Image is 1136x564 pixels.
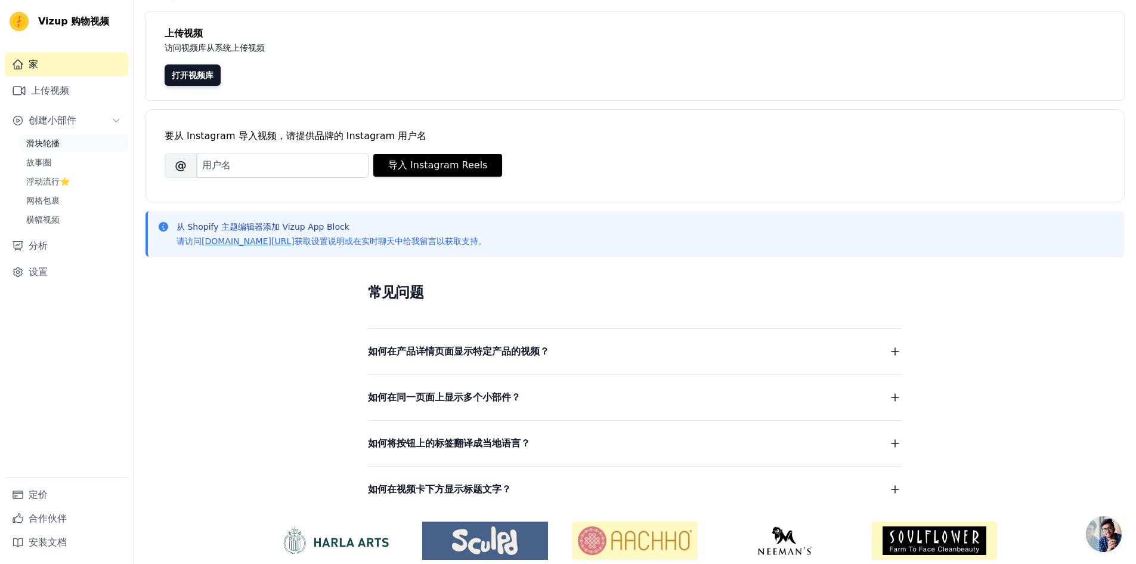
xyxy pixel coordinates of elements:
[26,196,60,205] font: 网格包裹
[422,526,548,555] img: Sculpd US
[871,522,997,560] img: 灵魂花
[29,537,67,548] font: 安装文档
[368,435,902,452] button: 如何将按钮上的标签翻译成当地语言？
[19,135,128,152] a: 滑块轮播
[368,389,902,406] button: 如何在同一页面上显示多个小部件？
[202,236,295,246] a: [DOMAIN_NAME][URL]
[368,437,530,449] font: 如何将按钮上的标签翻译成当地语言？
[172,70,213,80] font: 打开视频库
[29,240,48,251] font: 分析
[5,109,128,132] button: 创建小部件
[165,130,426,141] font: 要从 Instagram 导入视频，请提供品牌的 Instagram 用户名
[5,483,128,507] a: 定价
[722,526,847,555] img: 尼曼
[29,489,48,500] font: 定价
[1086,516,1122,552] a: 开放式聊天
[5,260,128,284] a: 设置
[368,346,549,357] font: 如何在产品详情页面显示特定产品的视频？
[165,43,265,53] font: 访问视频库从系统上传视频
[19,154,128,171] a: 故事圈
[5,79,128,103] a: 上传视频
[572,522,698,560] img: 阿霍
[5,234,128,258] a: 分析
[26,215,60,224] font: 横幅视频
[165,64,221,86] a: 打开视频库
[29,513,67,524] font: 合作伙伴
[368,284,424,301] font: 常见问题
[197,153,369,178] input: 用户名
[368,481,902,498] button: 如何在视频卡下方显示标题文字？
[10,12,29,31] img: Vizup
[175,158,187,172] font: @
[373,154,502,177] button: 导入 Instagram Reels
[19,211,128,228] a: 横幅视频
[26,158,51,167] font: 故事圈
[5,507,128,531] a: 合作伙伴
[177,222,349,232] font: 从 Shopify 主题编辑器添加 Vizup App Block
[368,343,902,360] button: 如何在产品详情页面显示特定产品的视频？
[388,159,487,171] font: 导入 Instagram Reels
[368,483,511,495] font: 如何在视频卡下方显示标题文字？
[19,173,128,190] a: 浮动流行⭐
[38,16,109,27] font: Vizup 购物视频
[29,58,38,70] font: 家
[26,138,60,148] font: 滑块轮播
[165,27,203,39] font: 上传视频
[273,526,398,555] img: 哈拉艺术
[368,392,521,403] font: 如何在同一页面上显示多个小部件？
[29,266,48,278] font: 设置
[31,85,69,96] font: 上传视频
[5,53,128,76] a: 家
[19,192,128,209] a: 网格包裹
[26,177,70,186] font: 浮动流行⭐
[29,115,76,126] font: 创建小部件
[5,531,128,554] a: 安装文档
[295,236,487,246] font: 获取设置说明或在实时聊天中给我留言以获取支持。
[177,236,202,246] font: 请访问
